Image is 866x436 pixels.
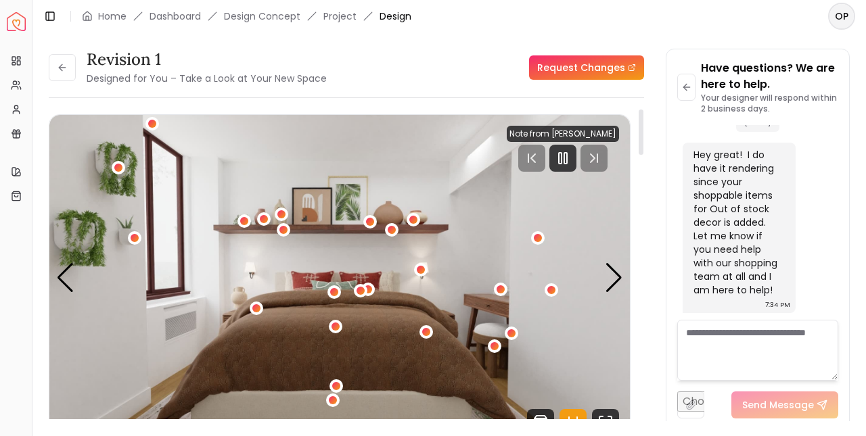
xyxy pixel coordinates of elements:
p: Have questions? We are here to help. [701,60,838,93]
svg: Pause [555,150,571,166]
div: Previous slide [56,263,74,293]
button: OP [828,3,855,30]
img: Spacejoy Logo [7,12,26,31]
a: Dashboard [150,9,201,23]
li: Design Concept [224,9,300,23]
a: Project [323,9,357,23]
small: Designed for You – Take a Look at Your New Space [87,72,327,85]
svg: Shop Products from this design [527,409,554,436]
div: Hey great! I do have it rendering since your shoppable items for Out of stock decor is added. Let... [693,148,782,297]
svg: Hotspots Toggle [560,409,587,436]
div: Next slide [605,263,623,293]
p: Your designer will respond within 2 business days. [701,93,838,114]
svg: Fullscreen [592,409,619,436]
span: Design [380,9,411,23]
h3: Revision 1 [87,49,327,70]
nav: breadcrumb [82,9,411,23]
a: Spacejoy [7,12,26,31]
span: OP [829,4,854,28]
div: 7:34 PM [765,298,790,312]
a: Request Changes [529,55,644,80]
a: Home [98,9,127,23]
div: Note from [PERSON_NAME] [507,126,619,142]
